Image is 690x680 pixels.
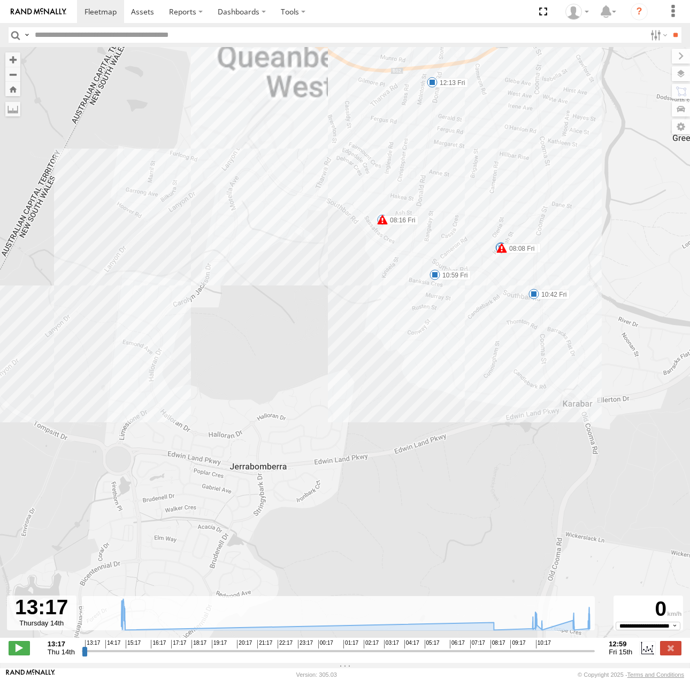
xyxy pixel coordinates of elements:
span: 16:17 [151,640,166,648]
span: 03:17 [384,640,399,648]
span: 04:17 [404,640,419,648]
span: 00:17 [318,640,333,648]
button: Zoom in [5,52,20,67]
span: 09:17 [510,640,525,648]
span: 22:17 [278,640,293,648]
i: ? [631,3,648,20]
span: 19:17 [212,640,227,648]
label: 10:59 Fri [435,271,471,280]
span: 23:17 [298,640,313,648]
label: Measure [5,102,20,117]
span: 18:17 [191,640,206,648]
span: 06:17 [450,640,465,648]
label: 08:08 Fri [502,244,538,253]
span: 20:17 [237,640,252,648]
span: 07:17 [470,640,485,648]
label: Close [660,641,681,655]
div: Helen Mason [562,4,593,20]
div: © Copyright 2025 - [578,671,684,678]
div: 0 [615,597,681,622]
button: Zoom Home [5,82,20,96]
span: 21:17 [257,640,272,648]
span: 13:17 [85,640,100,648]
label: 08:16 Fri [382,215,418,225]
span: 05:17 [425,640,440,648]
label: Search Filter Options [646,27,669,43]
label: 12:13 Fri [432,78,468,88]
a: Terms and Conditions [627,671,684,678]
label: Play/Stop [9,641,30,655]
span: 10:17 [536,640,551,648]
span: 17:17 [171,640,186,648]
span: 14:17 [105,640,120,648]
a: Visit our Website [6,669,55,680]
span: Fri 15th Aug 2025 [609,648,632,656]
label: 10:42 Fri [534,290,570,299]
label: Map Settings [672,119,690,134]
strong: 12:59 [609,640,632,648]
span: Thu 14th Aug 2025 [48,648,75,656]
span: 01:17 [343,640,358,648]
span: 15:17 [126,640,141,648]
strong: 13:17 [48,640,75,648]
div: Version: 305.03 [296,671,337,678]
img: rand-logo.svg [11,8,66,16]
button: Zoom out [5,67,20,82]
label: Search Query [22,27,31,43]
span: 02:17 [364,640,379,648]
span: 08:17 [490,640,505,648]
